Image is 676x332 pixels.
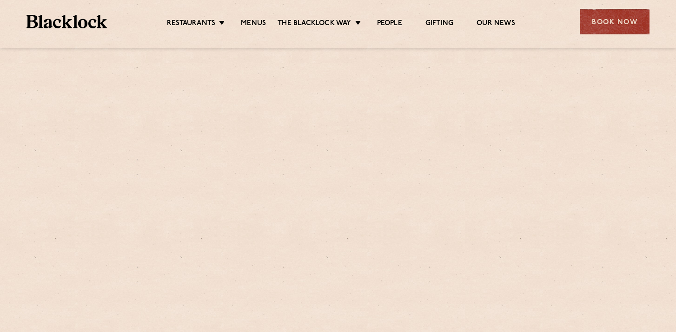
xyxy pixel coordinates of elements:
[278,19,351,29] a: The Blacklock Way
[27,15,107,28] img: BL_Textured_Logo-footer-cropped.svg
[580,9,649,34] div: Book Now
[477,19,515,29] a: Our News
[167,19,215,29] a: Restaurants
[425,19,453,29] a: Gifting
[241,19,266,29] a: Menus
[377,19,402,29] a: People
